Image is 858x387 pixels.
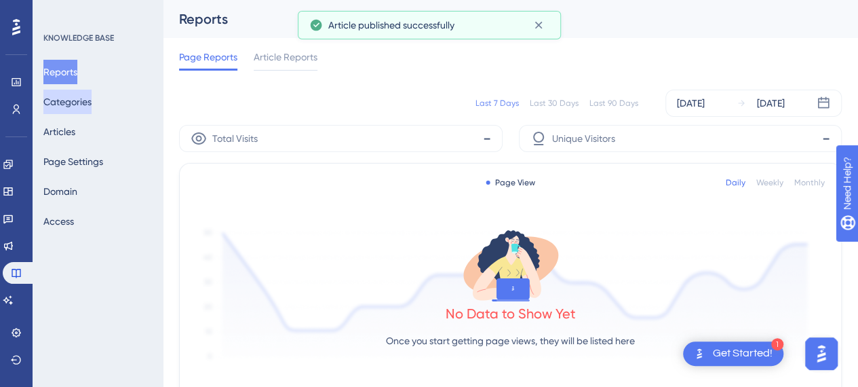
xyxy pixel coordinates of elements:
[43,60,77,84] button: Reports
[254,49,317,65] span: Article Reports
[43,33,114,43] div: KNOWLEDGE BASE
[179,10,808,29] div: Reports
[552,130,615,147] span: Unique Visitors
[756,177,783,188] div: Weekly
[386,333,635,349] p: Once you start getting page views, they will be listed here
[43,179,77,204] button: Domain
[486,177,535,188] div: Page View
[43,90,92,114] button: Categories
[757,95,785,111] div: [DATE]
[677,95,705,111] div: [DATE]
[691,346,707,362] img: launcher-image-alternative-text
[32,3,85,20] span: Need Help?
[683,342,783,366] div: Open Get Started! checklist, remaining modules: 1
[43,149,103,174] button: Page Settings
[328,17,454,33] span: Article published successfully
[483,128,491,149] span: -
[43,209,74,234] button: Access
[822,128,830,149] span: -
[771,338,783,350] div: 1
[589,98,638,109] div: Last 90 Days
[530,98,579,109] div: Last 30 Days
[43,119,75,144] button: Articles
[726,177,745,188] div: Daily
[446,304,576,323] div: No Data to Show Yet
[794,177,825,188] div: Monthly
[713,346,773,361] div: Get Started!
[179,49,237,65] span: Page Reports
[212,130,258,147] span: Total Visits
[475,98,519,109] div: Last 7 Days
[801,333,842,374] iframe: UserGuiding AI Assistant Launcher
